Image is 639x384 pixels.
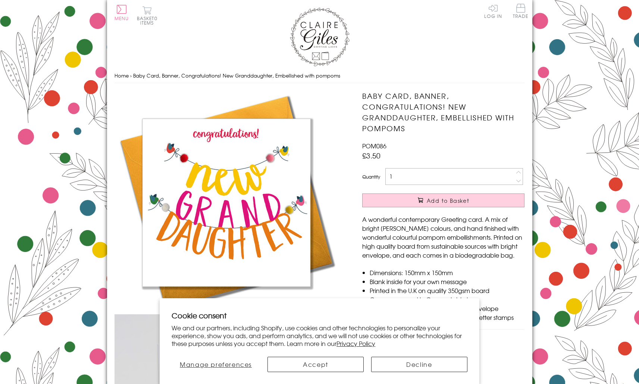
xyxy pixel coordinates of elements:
button: Decline [371,357,467,372]
h1: Baby Card, Banner, Congratulations! New Granddaughter, Embellished with pompoms [362,91,524,133]
a: Home [115,72,129,79]
li: Printed in the U.K on quality 350gsm board [370,286,524,295]
img: Claire Giles Greetings Cards [290,7,350,66]
span: Trade [513,4,529,18]
nav: breadcrumbs [115,68,525,84]
span: POM086 [362,141,386,150]
img: Baby Card, Banner, Congratulations! New Granddaughter, Embellished with pompoms [115,91,338,314]
li: Dimensions: 150mm x 150mm [370,268,524,277]
p: A wonderful contemporary Greeting card. A mix of bright [PERSON_NAME] colours, and hand finished ... [362,215,524,259]
button: Menu [115,5,129,21]
li: Comes wrapped in Compostable bag [370,295,524,304]
button: Manage preferences [172,357,260,372]
span: Add to Basket [427,197,469,204]
button: Accept [267,357,364,372]
li: Blank inside for your own message [370,277,524,286]
button: Add to Basket [362,193,524,207]
label: Quantity [362,173,380,180]
a: Privacy Policy [336,339,375,348]
h2: Cookie consent [172,310,467,321]
p: We and our partners, including Shopify, use cookies and other technologies to personalize your ex... [172,324,467,347]
span: £3.50 [362,150,380,161]
span: 0 items [140,15,157,26]
span: Baby Card, Banner, Congratulations! New Granddaughter, Embellished with pompoms [133,72,340,79]
a: Trade [513,4,529,20]
a: Log In [484,4,502,18]
span: › [130,72,132,79]
button: Basket0 items [137,6,157,25]
span: Manage preferences [180,360,252,369]
span: Menu [115,15,129,22]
